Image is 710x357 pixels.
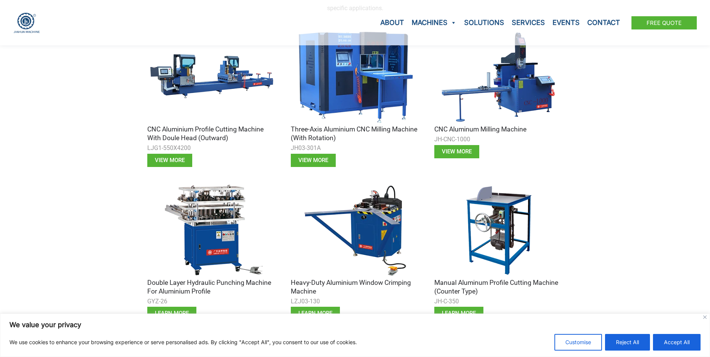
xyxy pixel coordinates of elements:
[434,296,563,307] div: JH-C-350
[434,29,563,125] img: aluminium window making machine 3
[434,182,563,278] img: aluminium window making machine 6
[703,315,707,319] img: Close
[291,278,419,296] h3: Heavy-duty Aluminium Window Crimping Machine
[298,158,328,163] span: View more
[291,29,419,125] img: aluminium window making machine 2
[291,142,419,154] div: JH03-301A
[147,307,196,320] a: learn more
[554,334,602,351] button: Customise
[147,142,276,154] div: LJG1-550X4200
[442,311,476,316] span: learn more
[9,320,701,329] p: We value your privacy
[291,182,419,278] img: aluminium window making machine 5
[434,145,479,158] a: View more
[653,334,701,351] button: Accept All
[434,278,563,296] h3: Manual Aluminum Profile Cutting Machine (Counter Type)
[147,154,192,167] a: View more
[434,134,563,145] div: JH-CNC-1000
[298,311,332,316] span: learn more
[434,307,483,320] a: learn more
[291,307,340,320] a: learn more
[155,311,189,316] span: learn more
[291,125,419,142] h3: Three-axis Aluminium CNC Milling Machine (with Rotation)
[291,154,336,167] a: View more
[291,296,419,307] div: LZJ03-130
[147,29,276,125] img: aluminium window making machine 1
[147,182,276,278] img: aluminium window making machine 4
[147,278,276,296] h3: Double Layer Hydraulic Punching Machine for Aluminium Profile
[442,149,472,155] span: View more
[147,296,276,307] div: GYZ-26
[147,125,276,142] h3: CNC Aluminium Profile Cutting Machine with Doule Head (Outward)
[155,158,185,163] span: View more
[605,334,650,351] button: Reject All
[631,16,697,29] a: Free Quote
[13,12,40,33] img: JH Aluminium Window & Door Processing Machines
[434,125,563,134] h3: CNC Aluminum Milling Machine
[9,338,357,347] p: We use cookies to enhance your browsing experience or serve personalised ads. By clicking "Accept...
